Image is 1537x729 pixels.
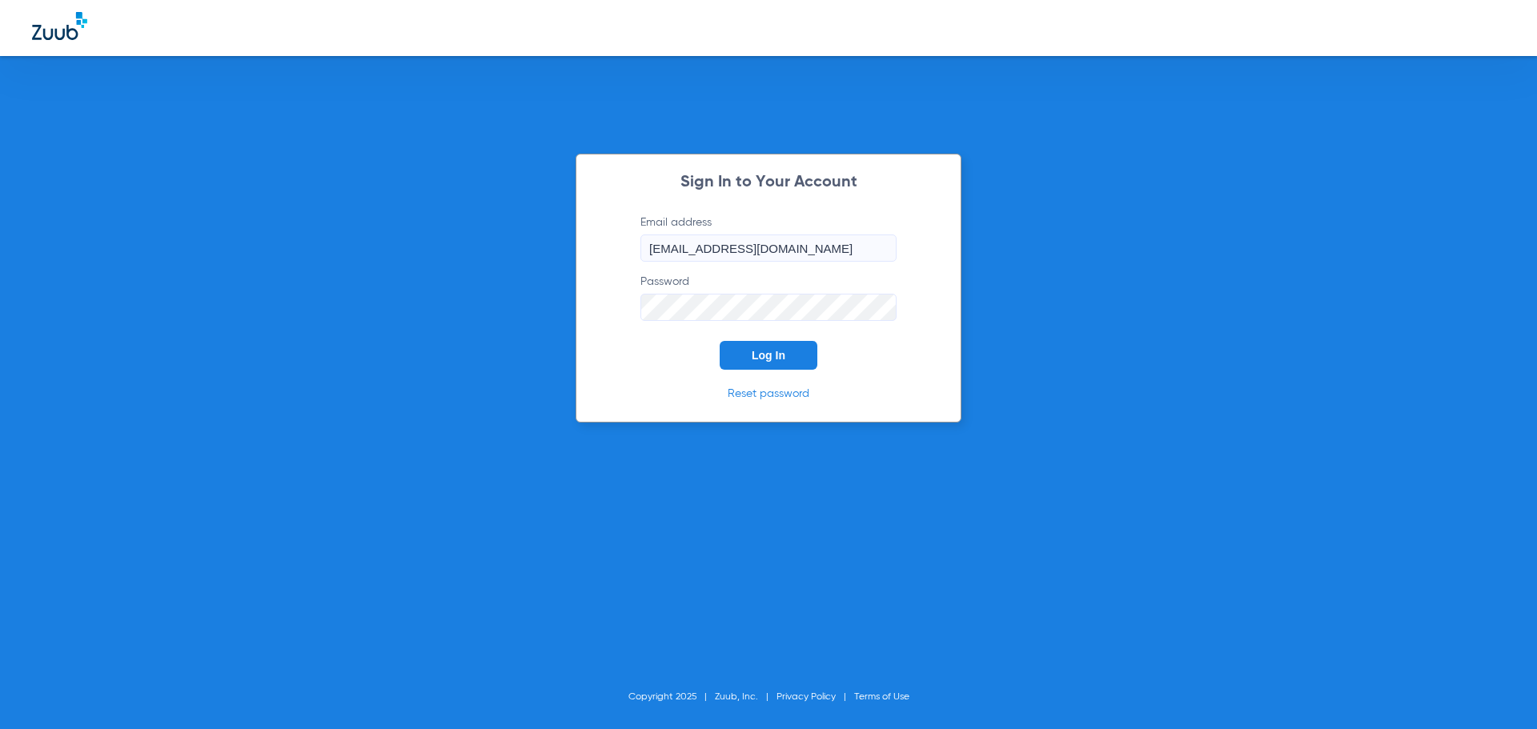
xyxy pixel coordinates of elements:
[628,689,715,705] li: Copyright 2025
[1457,652,1537,729] iframe: Chat Widget
[640,234,897,262] input: Email address
[640,274,897,321] label: Password
[752,349,785,362] span: Log In
[728,388,809,399] a: Reset password
[32,12,87,40] img: Zuub Logo
[720,341,817,370] button: Log In
[715,689,777,705] li: Zuub, Inc.
[777,692,836,702] a: Privacy Policy
[640,214,897,262] label: Email address
[616,174,921,190] h2: Sign In to Your Account
[640,294,897,321] input: Password
[854,692,909,702] a: Terms of Use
